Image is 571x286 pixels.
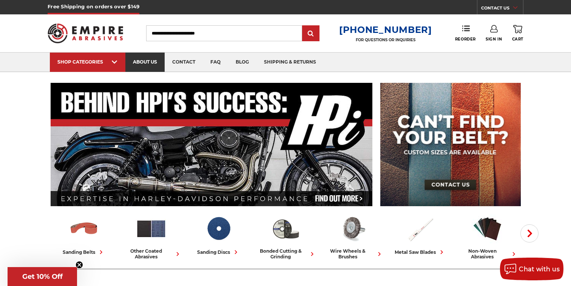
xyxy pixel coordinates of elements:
[472,213,503,244] img: Non-woven Abrasives
[486,37,502,42] span: Sign In
[481,4,523,14] a: CONTACT US
[57,59,118,65] div: SHOP CATEGORIES
[457,213,518,260] a: non-woven abrasives
[8,267,77,286] div: Get 10% OffClose teaser
[395,248,446,256] div: metal saw blades
[339,37,432,42] p: FOR QUESTIONS OR INQUIRIES
[197,248,240,256] div: sanding discs
[337,213,369,244] img: Wire Wheels & Brushes
[339,24,432,35] a: [PHONE_NUMBER]
[380,83,521,206] img: promo banner for custom belts.
[228,53,256,72] a: blog
[120,248,182,260] div: other coated abrasives
[322,248,383,260] div: wire wheels & brushes
[500,258,563,280] button: Chat with us
[457,248,518,260] div: non-woven abrasives
[389,213,451,256] a: metal saw blades
[76,261,83,269] button: Close teaser
[455,37,476,42] span: Reorder
[53,213,114,256] a: sanding belts
[322,213,383,260] a: wire wheels & brushes
[255,213,316,260] a: bonded cutting & grinding
[255,248,316,260] div: bonded cutting & grinding
[48,19,123,48] img: Empire Abrasives
[512,37,523,42] span: Cart
[203,53,228,72] a: faq
[68,213,100,244] img: Sanding Belts
[520,224,539,242] button: Next
[188,213,249,256] a: sanding discs
[136,213,167,244] img: Other Coated Abrasives
[203,213,234,244] img: Sanding Discs
[512,25,523,42] a: Cart
[120,213,182,260] a: other coated abrasives
[22,272,63,281] span: Get 10% Off
[519,266,560,273] span: Chat with us
[256,53,324,72] a: shipping & returns
[51,83,373,206] img: Banner for an interview featuring Horsepower Inc who makes Harley performance upgrades featured o...
[165,53,203,72] a: contact
[270,213,301,244] img: Bonded Cutting & Grinding
[303,26,318,41] input: Submit
[455,25,476,41] a: Reorder
[63,248,105,256] div: sanding belts
[404,213,436,244] img: Metal Saw Blades
[125,53,165,72] a: about us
